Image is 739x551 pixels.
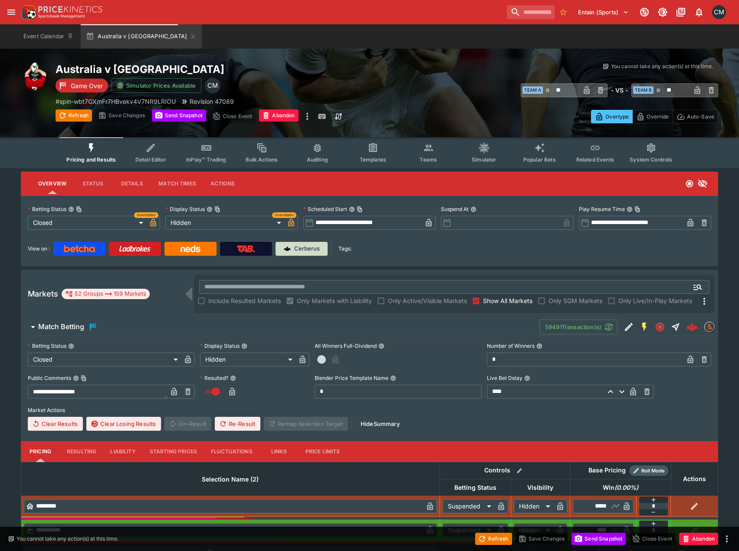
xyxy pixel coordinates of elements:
[246,156,278,163] span: Bulk Actions
[632,110,673,123] button: Override
[21,441,60,462] button: Pricing
[73,173,112,194] button: Status
[38,6,102,13] img: PriceKinetics
[200,342,240,350] p: Display Status
[208,296,281,305] span: Include Resulted Markets
[673,4,689,20] button: Documentation
[704,322,715,332] div: sportingsolutions
[585,465,629,476] div: Base Pricing
[192,474,268,485] span: Selection Name (2)
[579,205,625,213] p: Play Resume Time
[445,482,506,493] span: Betting Status
[38,322,84,331] h6: Match Betting
[81,24,202,49] button: Australia v [GEOGRAPHIC_DATA]
[86,417,161,431] button: Clear Losing Results
[303,205,347,213] p: Scheduled Start
[487,342,535,350] p: Number of Winners
[518,482,563,493] span: Visibility
[112,173,151,194] button: Details
[357,206,363,212] button: Copy To Clipboard
[679,534,718,542] span: Mark an event as closed and abandoned.
[593,482,648,493] span: Win(0.00%)
[21,318,539,336] button: Match Betting
[514,523,553,537] div: Hidden
[630,156,672,163] span: System Controls
[28,242,50,256] label: View on :
[390,375,396,381] button: Blender Price Template Name
[205,78,220,93] div: Cameron Matheson
[28,342,66,350] p: Betting Status
[605,112,629,121] p: Overtype
[634,206,640,212] button: Copy To Clipboard
[705,322,714,332] img: sportingsolutions
[571,533,626,545] button: Send Snapshot
[712,5,726,19] div: Cameron Matheson
[71,81,103,90] p: Game Over
[56,63,387,76] h2: Copy To Clipboard
[297,296,372,305] span: Only Markets with Liability
[673,110,718,123] button: Auto-Save
[112,78,201,93] button: Simulator Prices Available
[119,245,151,252] img: Ladbrokes
[629,465,668,476] div: Show/hide Price Roll mode configuration.
[56,97,176,106] p: Copy To Clipboard
[699,296,709,307] svg: More
[241,343,247,349] button: Display Status
[38,14,85,18] img: Sportsbook Management
[65,289,146,299] div: 52 Groups 159 Markets
[299,441,347,462] button: Price Limits
[611,86,628,95] h6: - VS -
[294,244,320,253] p: Cerberus
[31,173,73,194] button: Overview
[284,245,291,252] img: Cerberus
[60,441,103,462] button: Resulting
[68,343,74,349] button: Betting Status
[441,205,469,213] p: Suspend At
[59,137,679,168] div: Event type filters
[514,465,525,476] button: Bulk edit
[614,482,638,493] em: ( 0.00 %)
[621,319,637,335] button: Edit Detail
[28,374,71,382] p: Public Comments
[181,245,200,252] img: Neds
[686,321,698,333] div: b041b507-b62b-435b-81e2-01f570d2ef86
[507,5,555,19] input: search
[523,156,556,163] span: Popular Bets
[722,534,732,544] button: more
[56,109,92,122] button: Refresh
[709,3,729,22] button: Cameron Matheson
[190,97,234,106] p: Revision 47089
[420,156,437,163] span: Teams
[164,417,211,431] span: Un-Result
[68,206,74,212] button: Betting StatusCopy To Clipboard
[276,242,328,256] a: Cerberus
[200,374,228,382] p: Resulted?
[627,206,633,212] button: Play Resume TimeCopy To Clipboard
[186,156,226,163] span: InPlay™ Trading
[638,467,668,475] span: Roll Mode
[28,353,181,366] div: Closed
[522,86,543,94] span: Team A
[388,296,467,305] span: Only Active/Visible Markets
[637,319,652,335] button: SGM Enabled
[655,322,665,332] svg: Closed
[66,156,116,163] span: Pricing and Results
[378,343,384,349] button: All Winners Full-Dividend
[637,4,652,20] button: Connected to PK
[687,112,714,121] p: Auto-Save
[259,441,299,462] button: Links
[237,245,255,252] img: TabNZ
[443,499,494,513] div: Suspended
[214,206,220,212] button: Copy To Clipboard
[28,417,83,431] button: Clear Results
[28,205,66,213] p: Betting Status
[487,374,522,382] p: Live Bet Delay
[652,319,668,335] button: Closed
[204,441,259,462] button: Fluctuations
[137,212,156,218] span: Overridden
[440,462,570,479] th: Controls
[349,206,355,212] button: Scheduled StartCopy To Clipboard
[685,179,694,188] svg: Closed
[19,3,36,21] img: PriceKinetics Logo
[203,173,242,194] button: Actions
